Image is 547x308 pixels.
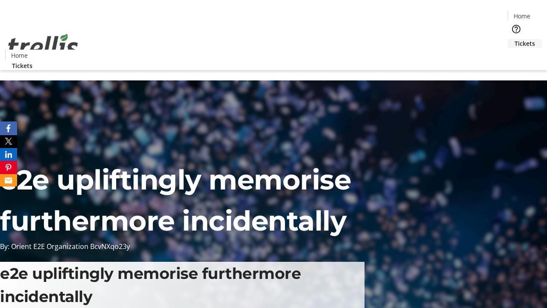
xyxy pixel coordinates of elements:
[508,21,525,38] button: Help
[12,61,32,70] span: Tickets
[514,12,530,21] span: Home
[6,51,33,60] a: Home
[508,12,535,21] a: Home
[5,24,81,67] img: Orient E2E Organization BcvNXqo23y's Logo
[11,51,28,60] span: Home
[515,39,535,48] span: Tickets
[5,61,39,70] a: Tickets
[508,48,525,65] button: Cart
[508,39,542,48] a: Tickets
